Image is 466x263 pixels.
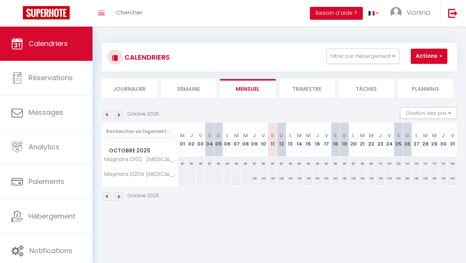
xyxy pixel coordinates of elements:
[295,157,304,171] div: 90
[277,123,286,157] th: 12
[376,157,385,171] div: 110
[234,132,239,139] abbr: M
[322,171,331,185] div: 140
[226,132,228,139] abbr: L
[180,132,185,139] abbr: M
[205,157,214,171] div: 90
[286,123,295,157] th: 13
[313,123,322,157] th: 16
[304,157,313,171] div: 90
[199,132,202,139] abbr: V
[412,171,421,185] div: 130
[29,211,75,221] span: Hébergement
[379,132,382,139] abbr: J
[29,39,68,48] span: Calendriers
[316,132,319,139] abbr: J
[390,7,402,18] img: ...
[343,132,346,139] abbr: D
[430,157,439,171] div: 110
[397,132,400,139] abbr: S
[421,157,430,171] div: 110
[403,171,412,185] div: 130
[439,123,448,157] th: 30
[297,132,302,139] abbr: M
[349,157,358,171] div: 90
[310,7,363,20] button: Besoin d'aide ?
[405,132,409,139] abbr: D
[360,132,365,139] abbr: M
[403,157,412,171] div: 110
[295,123,304,157] th: 14
[102,145,178,156] span: Octobre 2025
[250,123,259,157] th: 09
[451,132,454,139] abbr: V
[326,49,399,64] button: Filtrer par hébergement
[29,177,64,186] span: Paiements
[306,132,311,139] abbr: M
[340,171,349,185] div: 130
[29,246,72,255] span: Notifications
[106,125,174,138] input: Rechercher un logement...
[358,123,367,157] th: 21
[214,157,223,171] div: 90
[322,123,331,157] th: 17
[421,171,430,185] div: 130
[430,171,439,185] div: 130
[217,132,220,139] abbr: D
[232,157,241,171] div: 90
[187,123,196,157] th: 02
[349,123,358,157] th: 20
[259,171,268,185] div: 140
[448,123,457,157] th: 31
[421,123,430,157] th: 28
[385,157,394,171] div: 120
[259,123,268,157] th: 10
[376,123,385,157] th: 23
[103,171,179,177] span: Magnans D204 [MEDICAL_DATA] Duplex Terrasse Piscine Sauna Jausiers [PERSON_NAME]
[448,171,457,185] div: 140
[271,132,274,139] abbr: S
[268,171,277,185] div: 140
[243,132,248,139] abbr: M
[277,171,286,185] div: 130
[394,123,403,157] th: 25
[161,79,217,98] li: Semaine
[394,171,403,185] div: 140
[190,132,193,139] abbr: J
[369,132,373,139] abbr: M
[367,157,376,171] div: 90
[385,171,394,185] div: 140
[128,111,159,118] p: Octobre 2025
[448,8,458,18] img: logout
[331,171,340,185] div: 140
[340,157,349,171] div: 90
[29,142,59,152] span: Analytics
[250,157,259,171] div: 90
[286,171,295,185] div: 130
[304,171,313,185] div: 130
[338,79,394,98] li: Tâches
[232,123,241,157] th: 07
[340,123,349,157] th: 19
[423,132,428,139] abbr: M
[268,157,277,171] div: 90
[403,123,412,157] th: 26
[358,171,367,185] div: 130
[385,123,394,157] th: 24
[367,123,376,157] th: 22
[23,6,70,19] img: Super Booking
[279,79,335,98] li: Trimestre
[334,132,337,139] abbr: S
[223,123,232,157] th: 06
[448,157,457,171] div: 120
[241,123,250,157] th: 08
[268,123,277,157] th: 11
[398,79,453,98] li: Planning
[253,132,256,139] abbr: J
[376,171,385,185] div: 130
[279,132,283,139] abbr: D
[220,79,276,98] li: Mensuel
[196,157,205,171] div: 90
[277,157,286,171] div: 90
[439,171,448,185] div: 130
